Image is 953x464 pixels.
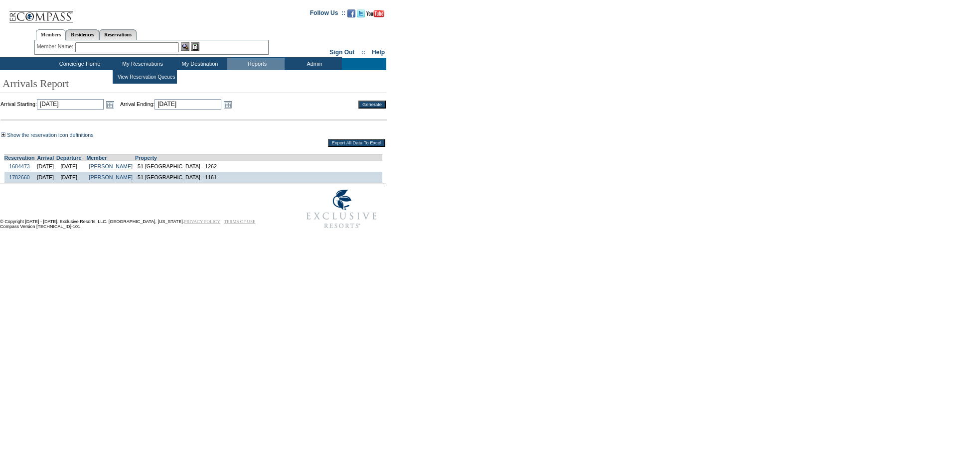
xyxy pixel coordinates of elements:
a: 1782660 [9,174,30,180]
a: Members [36,29,66,40]
td: [DATE] [35,172,57,183]
a: Help [372,49,385,56]
a: Follow us on Twitter [357,12,365,18]
a: Become our fan on Facebook [347,12,355,18]
td: View Reservation Queues [115,72,176,82]
td: Follow Us :: [310,8,345,20]
a: PRIVACY POLICY [184,219,220,224]
img: Show the reservation icon definitions [1,132,5,137]
img: Reservations [191,42,199,51]
a: Member [86,155,107,161]
td: Arrival Starting: Arrival Ending: [0,99,345,110]
a: Sign Out [329,49,354,56]
img: Subscribe to our YouTube Channel [366,10,384,17]
td: [DATE] [56,172,81,183]
img: Exclusive Resorts [297,184,386,234]
td: 51 [GEOGRAPHIC_DATA] - 1262 [135,161,382,172]
img: View [181,42,189,51]
a: Arrival [37,155,54,161]
div: Member Name: [37,42,75,51]
a: Open the calendar popup. [105,99,116,110]
a: [PERSON_NAME] [89,163,133,169]
img: Compass Home [8,2,73,23]
td: [DATE] [56,161,81,172]
td: Admin [285,58,342,70]
td: My Destination [170,58,227,70]
a: Property [135,155,157,161]
span: :: [361,49,365,56]
td: [DATE] [35,161,57,172]
a: Open the calendar popup. [222,99,233,110]
input: Export All Data To Excel [328,139,385,147]
a: Subscribe to our YouTube Channel [366,12,384,18]
a: Show the reservation icon definitions [7,132,94,138]
a: 1684473 [9,163,30,169]
a: Reservation [4,155,35,161]
img: Become our fan on Facebook [347,9,355,17]
a: Departure [56,155,81,161]
td: 51 [GEOGRAPHIC_DATA] - 1161 [135,172,382,183]
a: [PERSON_NAME] [89,174,133,180]
input: Generate [358,101,386,109]
td: My Reservations [113,58,170,70]
a: TERMS OF USE [224,219,256,224]
a: Residences [66,29,99,40]
td: Reports [227,58,285,70]
td: Concierge Home [44,58,113,70]
a: Reservations [99,29,137,40]
img: Follow us on Twitter [357,9,365,17]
